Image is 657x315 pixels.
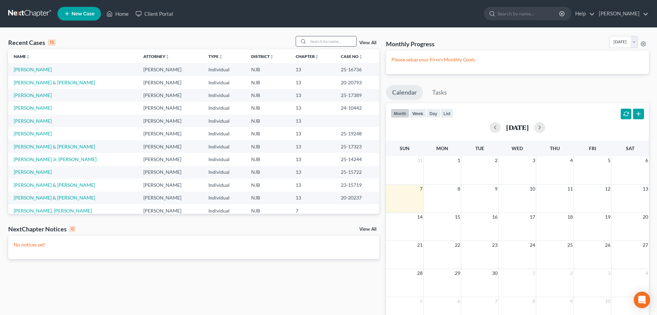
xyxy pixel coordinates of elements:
[138,153,203,166] td: [PERSON_NAME]
[645,156,649,165] span: 6
[454,213,461,221] span: 15
[290,192,336,204] td: 13
[335,140,379,153] td: 25-17323
[296,54,319,59] a: Chapterunfold_more
[14,169,52,175] a: [PERSON_NAME]
[14,54,30,59] a: Nameunfold_more
[14,156,96,162] a: [PERSON_NAME] Jr, [PERSON_NAME]
[138,192,203,204] td: [PERSON_NAME]
[14,182,95,188] a: [PERSON_NAME] & [PERSON_NAME]
[634,292,650,308] div: Open Intercom Messenger
[419,297,423,305] span: 5
[72,11,94,16] span: New Case
[567,213,574,221] span: 18
[138,166,203,179] td: [PERSON_NAME]
[138,140,203,153] td: [PERSON_NAME]
[529,213,536,221] span: 17
[494,156,498,165] span: 2
[246,63,290,76] td: NJB
[203,63,246,76] td: Individual
[457,185,461,193] span: 8
[607,269,611,277] span: 3
[604,213,611,221] span: 19
[138,114,203,127] td: [PERSON_NAME]
[203,192,246,204] td: Individual
[335,166,379,179] td: 25-15722
[246,114,290,127] td: NJB
[290,166,336,179] td: 13
[14,131,52,136] a: [PERSON_NAME]
[529,241,536,249] span: 24
[308,36,356,46] input: Search by name...
[595,8,648,20] a: [PERSON_NAME]
[335,192,379,204] td: 20-20237
[626,145,634,151] span: Sat
[270,55,274,59] i: unfold_more
[589,145,596,151] span: Fri
[416,213,423,221] span: 14
[219,55,223,59] i: unfold_more
[642,213,649,221] span: 20
[359,40,376,45] a: View All
[203,179,246,191] td: Individual
[138,76,203,89] td: [PERSON_NAME]
[203,102,246,114] td: Individual
[491,241,498,249] span: 23
[138,63,203,76] td: [PERSON_NAME]
[475,145,484,151] span: Tue
[69,226,76,232] div: 0
[246,127,290,140] td: NJB
[604,185,611,193] span: 12
[203,76,246,89] td: Individual
[532,269,536,277] span: 1
[246,192,290,204] td: NJB
[246,179,290,191] td: NJB
[532,156,536,165] span: 3
[203,114,246,127] td: Individual
[14,195,95,201] a: [PERSON_NAME] & [PERSON_NAME]
[14,66,52,72] a: [PERSON_NAME]
[532,297,536,305] span: 8
[426,109,440,118] button: day
[290,204,336,217] td: 7
[335,127,379,140] td: 25-19248
[203,166,246,179] td: Individual
[203,153,246,166] td: Individual
[208,54,223,59] a: Typeunfold_more
[386,40,435,48] h3: Monthly Progress
[290,63,336,76] td: 13
[290,153,336,166] td: 13
[491,269,498,277] span: 30
[290,114,336,127] td: 13
[604,241,611,249] span: 26
[529,185,536,193] span: 10
[14,92,52,98] a: [PERSON_NAME]
[567,241,574,249] span: 25
[132,8,177,20] a: Client Portal
[138,89,203,101] td: [PERSON_NAME]
[359,227,376,232] a: View All
[290,127,336,140] td: 13
[335,102,379,114] td: 24-10442
[436,145,448,151] span: Mon
[26,55,30,59] i: unfold_more
[604,297,611,305] span: 10
[290,102,336,114] td: 13
[416,241,423,249] span: 21
[391,109,409,118] button: month
[400,145,410,151] span: Sun
[246,153,290,166] td: NJB
[103,8,132,20] a: Home
[512,145,523,151] span: Wed
[569,297,574,305] span: 9
[246,102,290,114] td: NJB
[14,144,95,149] a: [PERSON_NAME] & [PERSON_NAME]
[457,156,461,165] span: 1
[550,145,560,151] span: Thu
[246,76,290,89] td: NJB
[138,204,203,217] td: [PERSON_NAME]
[8,225,76,233] div: NextChapter Notices
[143,54,169,59] a: Attorneyunfold_more
[386,85,423,100] a: Calendar
[506,124,529,131] h2: [DATE]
